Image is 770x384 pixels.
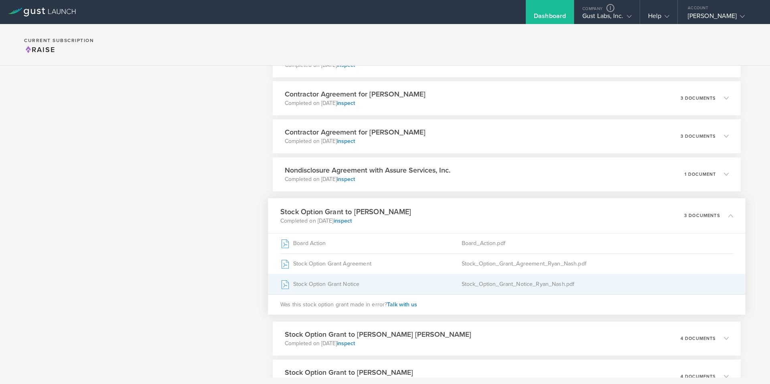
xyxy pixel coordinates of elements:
a: inspect [337,138,355,145]
h3: Contractor Agreement for [PERSON_NAME] [285,89,426,99]
p: 3 documents [681,134,716,139]
a: inspect [333,217,352,224]
div: Was this stock option grant made in error? [268,294,746,314]
h3: Stock Option Grant to [PERSON_NAME] [280,206,411,217]
p: 3 documents [684,213,720,217]
h3: Nondisclosure Agreement with Assure Services, Inc. [285,165,450,175]
h3: Stock Option Grant to [PERSON_NAME] [285,367,413,378]
p: Completed on [DATE] [285,137,426,145]
p: Completed on [DATE] [285,340,471,348]
p: 3 documents [681,96,716,101]
p: 4 documents [681,336,716,341]
div: Stock Option Grant Notice [280,274,462,294]
h2: Current Subscription [24,38,94,43]
div: Dashboard [534,12,566,24]
h3: Stock Option Grant to [PERSON_NAME] [PERSON_NAME] [285,329,471,340]
div: [PERSON_NAME] [688,12,756,24]
div: Board_Action.pdf [461,233,733,253]
iframe: Chat Widget [730,346,770,384]
div: Board Action [280,233,462,253]
a: inspect [337,100,355,107]
p: Completed on [DATE] [280,217,411,225]
p: 4 documents [681,374,716,379]
span: Raise [24,45,55,54]
span: Talk with us [387,301,417,308]
p: Completed on [DATE] [285,99,426,107]
div: Stock_Option_Grant_Agreement_Ryan_Nash.pdf [461,253,733,273]
div: Stock_Option_Grant_Notice_Ryan_Nash.pdf [461,274,733,294]
div: Gust Labs, Inc. [582,12,632,24]
a: inspect [337,340,355,347]
p: Completed on [DATE] [285,175,450,183]
div: Stock Option Grant Agreement [280,253,462,273]
a: inspect [337,176,355,183]
p: 1 document [685,172,716,177]
h3: Contractor Agreement for [PERSON_NAME] [285,127,426,137]
div: Help [648,12,669,24]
